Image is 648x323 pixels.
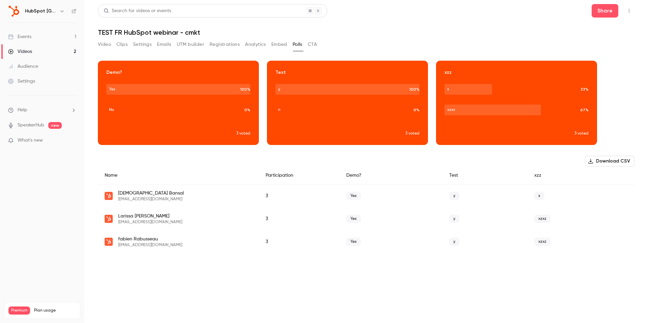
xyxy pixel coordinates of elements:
img: hubspot.com [105,238,113,246]
span: s [534,192,544,200]
div: 3 [259,207,340,230]
span: fabien Rabusseau [118,236,182,242]
button: Embed [271,39,287,50]
button: Top Bar Actions [624,5,634,16]
span: Yes [346,238,361,246]
button: Registrations [210,39,240,50]
span: y [449,215,459,223]
div: Events [8,33,31,40]
div: 3 [259,184,340,208]
button: Download CSV [585,156,634,167]
span: Plan usage [34,308,76,313]
button: Settings [133,39,152,50]
button: Clips [116,39,128,50]
div: Test [442,167,528,184]
li: help-dropdown-opener [8,107,76,114]
h1: TEST FR HubSpot webinar - cmkt [98,28,634,36]
span: Larissa [PERSON_NAME] [118,213,182,219]
span: [EMAIL_ADDRESS][DOMAIN_NAME] [118,219,182,225]
span: [EMAIL_ADDRESS][DOMAIN_NAME] [118,242,182,248]
img: hubspot.com [105,192,113,200]
span: What's new [18,137,43,144]
span: Premium [8,306,30,315]
button: UTM builder [177,39,204,50]
button: Polls [293,39,302,50]
span: Yes [346,215,361,223]
span: new [48,122,62,129]
button: Share [592,4,618,18]
span: y [449,238,459,246]
div: Participation [259,167,340,184]
div: Name [98,167,259,184]
button: Analytics [245,39,266,50]
div: xzz [528,167,634,184]
div: Videos [8,48,32,55]
div: Audience [8,63,38,70]
div: 3 [259,230,340,253]
div: Demo? [340,167,443,184]
span: Help [18,107,27,114]
span: xzxz [534,215,550,223]
span: [EMAIL_ADDRESS][DOMAIN_NAME] [118,197,184,202]
span: y [449,192,459,200]
button: Emails [157,39,171,50]
img: hubspot.com [105,215,113,223]
span: xzxz [534,238,550,246]
span: [DEMOGRAPHIC_DATA] Bansal [118,190,184,197]
a: SpeakerHub [18,122,44,129]
button: Video [98,39,111,50]
div: sbansal@hubspot.com [98,184,634,208]
iframe: Noticeable Trigger [68,138,76,144]
img: HubSpot France [8,6,19,17]
span: Yes [346,192,361,200]
button: CTA [308,39,317,50]
h6: HubSpot [GEOGRAPHIC_DATA] [25,8,57,14]
div: frabusseau@hubspot.com [98,230,634,253]
div: lpilat@hubspot.com [98,207,634,230]
div: Search for videos or events [104,7,171,14]
div: Settings [8,78,35,85]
